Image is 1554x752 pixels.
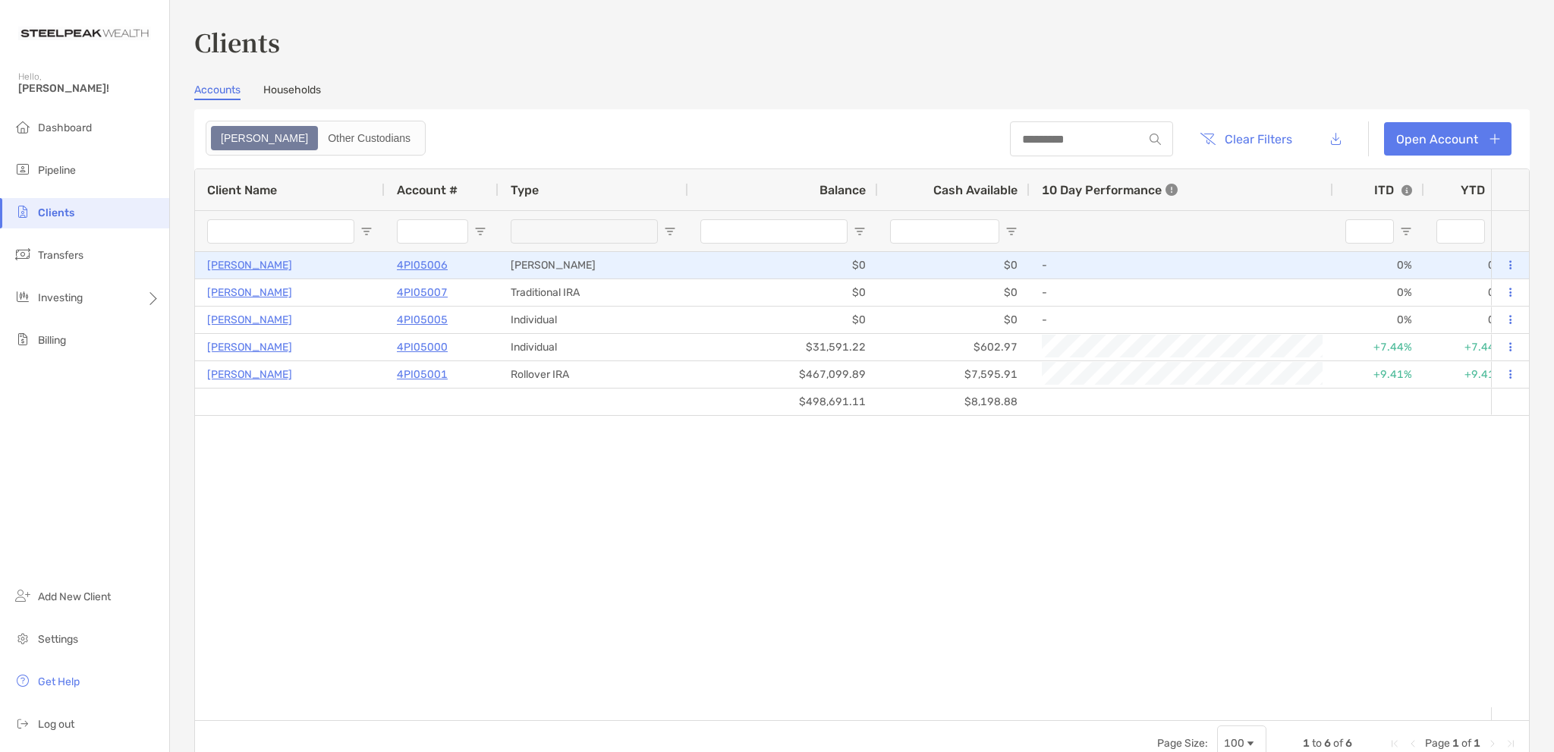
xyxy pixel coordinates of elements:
div: Other Custodians [319,127,419,149]
div: [PERSON_NAME] [499,252,688,278]
div: YTD [1461,183,1503,197]
input: Account # Filter Input [397,219,468,244]
img: add_new_client icon [14,587,32,605]
span: 6 [1345,737,1352,750]
button: Open Filter Menu [1400,225,1412,238]
span: Balance [819,183,866,197]
span: [PERSON_NAME]! [18,82,160,95]
div: +9.41% [1424,361,1515,388]
span: to [1312,737,1322,750]
div: Previous Page [1407,738,1419,750]
div: +7.44% [1424,334,1515,360]
div: ITD [1374,183,1412,197]
button: Open Filter Menu [360,225,373,238]
div: First Page [1389,738,1401,750]
img: logout icon [14,714,32,732]
button: Open Filter Menu [664,225,676,238]
span: of [1461,737,1471,750]
div: Zoe [212,127,316,149]
input: Client Name Filter Input [207,219,354,244]
span: Settings [38,633,78,646]
div: $467,099.89 [688,361,878,388]
div: Individual [499,307,688,333]
div: $498,691.11 [688,389,878,415]
input: YTD Filter Input [1436,219,1485,244]
a: [PERSON_NAME] [207,338,292,357]
a: 4PI05006 [397,256,448,275]
a: [PERSON_NAME] [207,283,292,302]
button: Open Filter Menu [1005,225,1018,238]
div: $0 [878,279,1030,306]
div: Next Page [1486,738,1499,750]
div: 0% [1333,279,1424,306]
p: 4PI05007 [397,283,448,302]
img: get-help icon [14,672,32,690]
span: Pipeline [38,164,76,177]
div: $7,595.91 [878,361,1030,388]
img: input icon [1150,134,1161,145]
img: billing icon [14,330,32,348]
img: settings icon [14,629,32,647]
span: Type [511,183,539,197]
div: 0% [1424,307,1515,333]
span: Page [1425,737,1450,750]
img: investing icon [14,288,32,306]
div: $0 [878,307,1030,333]
div: - [1042,307,1321,332]
span: 1 [1303,737,1310,750]
span: Client Name [207,183,277,197]
img: Zoe Logo [18,6,151,61]
div: 100 [1224,737,1244,750]
div: - [1042,253,1321,278]
input: Balance Filter Input [700,219,848,244]
div: $602.97 [878,334,1030,360]
a: Open Account [1384,122,1512,156]
div: $0 [688,279,878,306]
div: Individual [499,334,688,360]
div: 0% [1333,252,1424,278]
div: $31,591.22 [688,334,878,360]
span: Dashboard [38,121,92,134]
img: dashboard icon [14,118,32,136]
div: 0% [1424,279,1515,306]
a: [PERSON_NAME] [207,256,292,275]
span: Account # [397,183,458,197]
input: ITD Filter Input [1345,219,1394,244]
span: Cash Available [933,183,1018,197]
a: 4PI05001 [397,365,448,384]
a: [PERSON_NAME] [207,365,292,384]
div: Traditional IRA [499,279,688,306]
a: Households [263,83,321,100]
img: transfers icon [14,245,32,263]
a: [PERSON_NAME] [207,310,292,329]
span: Transfers [38,249,83,262]
a: 4PI05000 [397,338,448,357]
span: 1 [1474,737,1480,750]
div: Last Page [1505,738,1517,750]
a: 4PI05005 [397,310,448,329]
div: $8,198.88 [878,389,1030,415]
span: Log out [38,718,74,731]
div: $0 [688,252,878,278]
button: Open Filter Menu [854,225,866,238]
div: $0 [878,252,1030,278]
span: Clients [38,206,74,219]
div: +7.44% [1333,334,1424,360]
div: segmented control [206,121,426,156]
span: Add New Client [38,590,111,603]
div: $0 [688,307,878,333]
span: 6 [1324,737,1331,750]
img: pipeline icon [14,160,32,178]
span: Investing [38,291,83,304]
span: Billing [38,334,66,347]
div: Page Size: [1157,737,1208,750]
button: Open Filter Menu [474,225,486,238]
span: 1 [1452,737,1459,750]
div: +9.41% [1333,361,1424,388]
div: - [1042,280,1321,305]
